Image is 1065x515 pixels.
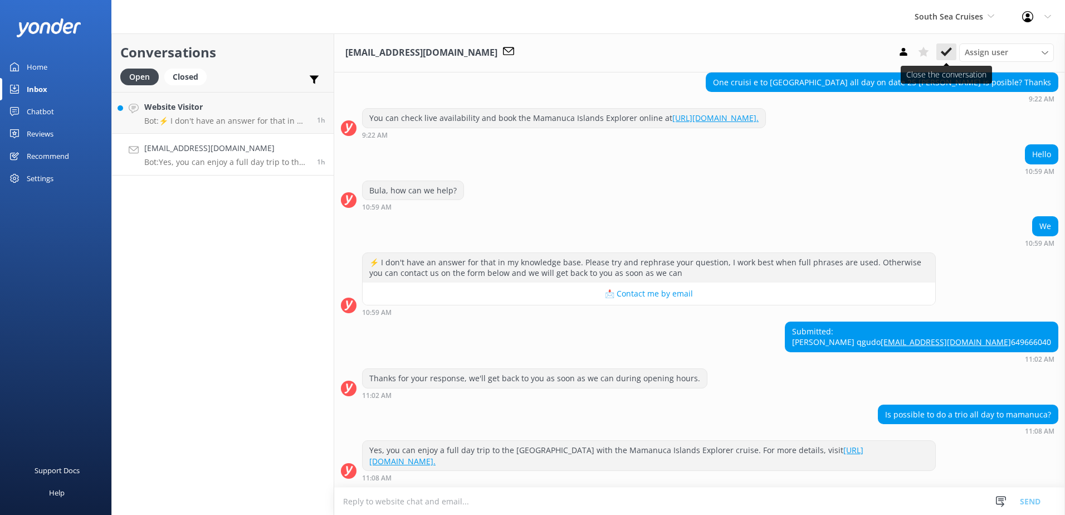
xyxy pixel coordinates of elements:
strong: 11:02 AM [1025,356,1054,363]
a: [EMAIL_ADDRESS][DOMAIN_NAME] [881,337,1011,347]
button: 📩 Contact me by email [363,283,935,305]
a: Open [120,70,164,82]
img: yonder-white-logo.png [17,18,81,37]
div: 10:59am 11-Aug-2025 (UTC +12:00) Pacific/Auckland [362,308,936,316]
h2: Conversations [120,42,325,63]
span: South Sea Cruises [915,11,983,22]
strong: 10:59 AM [362,309,392,316]
strong: 11:02 AM [362,392,392,399]
strong: 9:22 AM [1029,96,1054,103]
div: 11:02am 11-Aug-2025 (UTC +12:00) Pacific/Auckland [785,355,1058,363]
span: 11:08am 11-Aug-2025 (UTC +12:00) Pacific/Auckland [317,157,325,167]
h4: Website Visitor [144,101,309,113]
h3: [EMAIL_ADDRESS][DOMAIN_NAME] [345,46,497,60]
strong: 9:22 AM [362,132,388,139]
div: 11:08am 11-Aug-2025 (UTC +12:00) Pacific/Auckland [362,474,936,482]
div: 10:59am 11-Aug-2025 (UTC +12:00) Pacific/Auckland [362,203,464,211]
div: Assign User [959,43,1054,61]
div: Closed [164,69,207,85]
a: [EMAIL_ADDRESS][DOMAIN_NAME]Bot:Yes, you can enjoy a full day trip to the [GEOGRAPHIC_DATA] with ... [112,134,334,176]
span: 11:19am 11-Aug-2025 (UTC +12:00) Pacific/Auckland [317,115,325,125]
h4: [EMAIL_ADDRESS][DOMAIN_NAME] [144,142,309,154]
a: [URL][DOMAIN_NAME]. [369,445,863,467]
div: One cruisi e to [GEOGRAPHIC_DATA] all day on date 25 [PERSON_NAME] is posible? Thanks [706,73,1058,92]
strong: 11:08 AM [1025,428,1054,435]
a: Website VisitorBot:⚡ I don't have an answer for that in my knowledge base. Please try and rephras... [112,92,334,134]
div: 11:08am 11-Aug-2025 (UTC +12:00) Pacific/Auckland [878,427,1058,435]
div: Submitted: [PERSON_NAME] qgudo 649666040 [785,322,1058,352]
p: Bot: Yes, you can enjoy a full day trip to the [GEOGRAPHIC_DATA] with the Mamanuca Islands Explor... [144,157,309,167]
a: Closed [164,70,212,82]
div: Inbox [27,78,47,100]
strong: 10:59 AM [1025,240,1054,247]
a: [URL][DOMAIN_NAME]. [672,113,759,123]
div: You can check live availability and book the Mamanuca Islands Explorer online at [363,109,765,128]
div: 11:02am 11-Aug-2025 (UTC +12:00) Pacific/Auckland [362,391,707,399]
div: Reviews [27,123,53,145]
div: 10:59am 11-Aug-2025 (UTC +12:00) Pacific/Auckland [1025,167,1058,175]
div: Yes, you can enjoy a full day trip to the [GEOGRAPHIC_DATA] with the Mamanuca Islands Explorer cr... [363,441,935,470]
div: Home [27,56,47,78]
div: 09:22am 11-Aug-2025 (UTC +12:00) Pacific/Auckland [706,95,1058,103]
div: 10:59am 11-Aug-2025 (UTC +12:00) Pacific/Auckland [1025,239,1058,247]
div: Settings [27,167,53,190]
div: ⚡ I don't have an answer for that in my knowledge base. Please try and rephrase your question, I ... [363,253,935,283]
div: Chatbot [27,100,54,123]
div: Help [49,482,65,504]
strong: 10:59 AM [1025,168,1054,175]
div: Thanks for your response, we'll get back to you as soon as we can during opening hours. [363,369,707,388]
div: Recommend [27,145,69,167]
strong: 10:59 AM [362,204,392,211]
div: Bula, how can we help? [363,181,463,200]
strong: 11:08 AM [362,475,392,482]
div: Hello [1025,145,1058,164]
div: Open [120,69,159,85]
div: Is possible to do a trio all day to mamanuca? [878,405,1058,424]
div: 09:22am 11-Aug-2025 (UTC +12:00) Pacific/Auckland [362,131,766,139]
p: Bot: ⚡ I don't have an answer for that in my knowledge base. Please try and rephrase your questio... [144,116,309,126]
div: Support Docs [35,459,80,482]
div: We [1033,217,1058,236]
span: Assign user [965,46,1008,59]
